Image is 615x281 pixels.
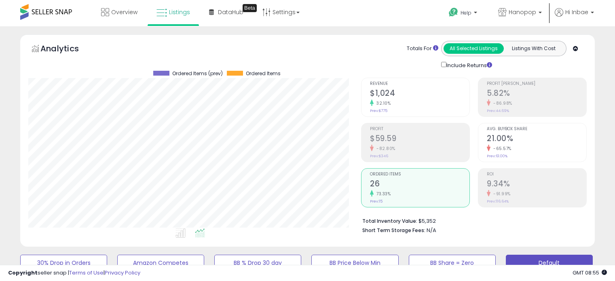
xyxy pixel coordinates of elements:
[442,1,485,26] a: Help
[40,43,95,56] h5: Analytics
[573,269,607,277] span: 2025-09-17 08:55 GMT
[487,127,586,131] span: Avg. Buybox Share
[490,100,512,106] small: -86.98%
[243,4,257,12] div: Tooltip anchor
[427,226,436,234] span: N/A
[374,191,391,197] small: 73.33%
[370,134,469,145] h2: $59.59
[8,269,140,277] div: seller snap | |
[487,154,507,158] small: Prev: 61.00%
[409,255,496,271] button: BB Share = Zero
[246,71,281,76] span: Ordered Items
[374,146,395,152] small: -82.80%
[69,269,104,277] a: Terms of Use
[370,179,469,190] h2: 26
[490,191,511,197] small: -91.99%
[487,199,509,204] small: Prev: 116.64%
[117,255,204,271] button: Amazon Competes
[370,108,387,113] small: Prev: $775
[370,127,469,131] span: Profit
[311,255,398,271] button: BB Price Below Min
[169,8,190,16] span: Listings
[506,255,593,271] button: Default
[490,146,511,152] small: -65.57%
[370,199,383,204] small: Prev: 15
[105,269,140,277] a: Privacy Policy
[407,45,438,53] div: Totals For
[444,43,504,54] button: All Selected Listings
[565,8,588,16] span: Hi Inbae
[172,71,223,76] span: Ordered Items (prev)
[461,9,471,16] span: Help
[487,179,586,190] h2: 9.34%
[487,134,586,145] h2: 21.00%
[509,8,536,16] span: Hanopop
[362,216,581,225] li: $5,352
[487,172,586,177] span: ROI
[374,100,391,106] small: 32.10%
[362,218,417,224] b: Total Inventory Value:
[218,8,243,16] span: DataHub
[487,82,586,86] span: Profit [PERSON_NAME]
[111,8,137,16] span: Overview
[555,8,594,26] a: Hi Inbae
[214,255,301,271] button: BB % Drop 30 day
[8,269,38,277] strong: Copyright
[487,108,509,113] small: Prev: 44.69%
[20,255,107,271] button: 30% Drop in Orders
[362,227,425,234] b: Short Term Storage Fees:
[370,154,388,158] small: Prev: $346
[448,7,459,17] i: Get Help
[370,82,469,86] span: Revenue
[487,89,586,99] h2: 5.82%
[370,172,469,177] span: Ordered Items
[435,60,502,70] div: Include Returns
[370,89,469,99] h2: $1,024
[503,43,564,54] button: Listings With Cost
